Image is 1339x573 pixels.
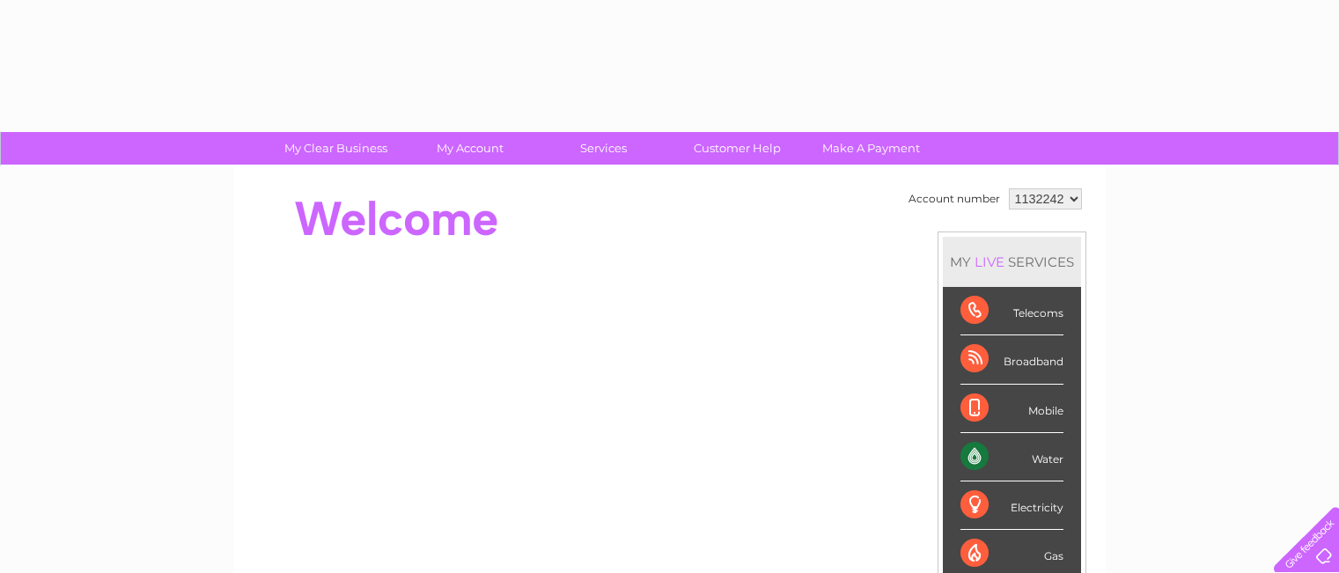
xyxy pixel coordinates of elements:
a: My Clear Business [263,132,408,165]
a: My Account [397,132,542,165]
div: Broadband [960,335,1063,384]
a: Services [531,132,676,165]
div: Telecoms [960,287,1063,335]
div: Water [960,433,1063,481]
div: Electricity [960,481,1063,530]
div: LIVE [971,253,1008,270]
td: Account number [904,184,1004,214]
a: Customer Help [665,132,810,165]
div: Mobile [960,385,1063,433]
a: Make A Payment [798,132,944,165]
div: MY SERVICES [943,237,1081,287]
